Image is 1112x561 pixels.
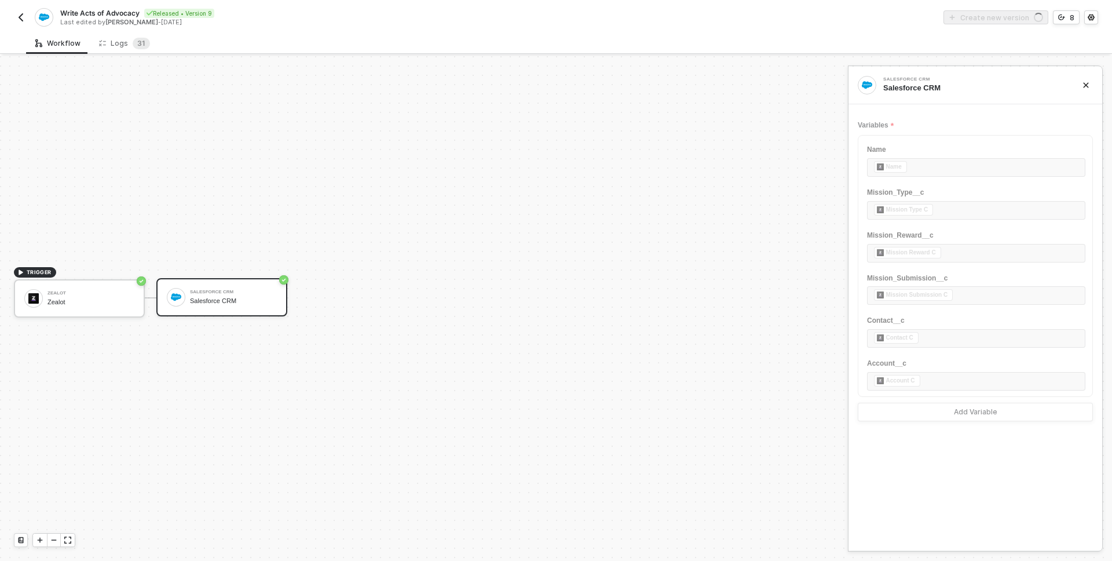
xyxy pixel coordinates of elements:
span: [PERSON_NAME] [105,18,158,26]
img: fieldIcon [877,377,884,384]
button: 8 [1053,10,1080,24]
div: Salesforce CRM [190,297,277,305]
div: Logs [99,38,150,49]
span: Write Acts of Advocacy [60,8,140,18]
div: 8 [1070,13,1074,23]
span: 3 [137,39,142,48]
img: back [16,13,25,22]
div: Salesforce CRM [883,77,1057,82]
img: integration-icon [39,12,49,23]
button: Create new versionicon-loader [943,10,1048,24]
div: Last edited by - [DATE] [60,18,555,27]
img: fieldIcon [877,292,884,298]
img: fieldIcon [877,334,884,341]
div: Salesforce CRM [883,83,1064,93]
img: icon [171,292,181,303]
div: Zealot [47,291,134,296]
span: icon-versioning [1058,14,1065,21]
div: Salesforce CRM [190,290,277,294]
img: fieldIcon [877,206,884,213]
img: icon [28,293,39,304]
span: 1 [142,39,145,48]
img: fieldIcon [877,163,884,170]
sup: 31 [133,38,150,49]
button: Add Variable [858,403,1093,421]
div: Add Variable [954,407,997,417]
img: integration-icon [862,80,872,90]
span: icon-success-page [137,276,146,286]
span: icon-success-page [279,275,288,285]
img: fieldIcon [877,249,884,256]
span: icon-minus [50,537,57,544]
span: icon-play [36,537,43,544]
span: icon-settings [1088,14,1095,21]
div: Zealot [47,298,134,306]
span: icon-play [17,269,24,276]
span: TRIGGER [27,268,52,277]
div: Workflow [35,39,81,48]
span: icon-expand [64,537,71,544]
span: icon-close [1082,82,1089,89]
div: Released • Version 9 [144,9,214,18]
button: back [14,10,28,24]
span: Variables [858,118,894,133]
